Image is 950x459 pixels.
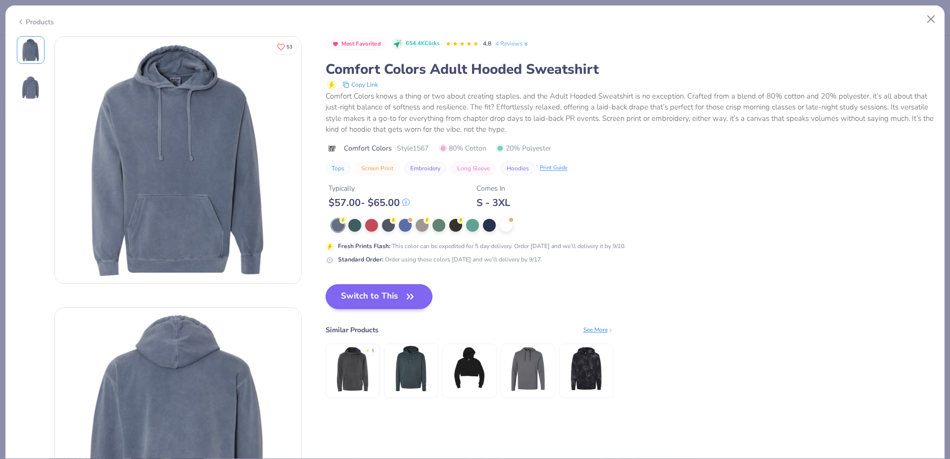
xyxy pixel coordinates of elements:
img: Most Favorited sort [332,40,339,48]
button: Long Sleeve [451,161,496,175]
span: 80% Cotton [439,143,486,153]
span: 20% Polyester [496,143,551,153]
img: Front [19,38,43,62]
div: Print Guide [540,164,568,172]
a: 4 Reviews [495,39,529,48]
div: This color can be expedited for 5 day delivery. Order [DATE] and we’ll delivery it by 9/10. [338,242,626,251]
span: 4.8 [483,40,491,48]
div: Similar Products [326,325,379,335]
div: Comfort Colors Adult Hooded Sweatshirt [326,60,934,79]
div: 5 [372,348,374,355]
span: Comfort Colors [344,143,392,153]
div: See More [583,325,614,334]
div: Typically [329,183,410,194]
span: 654.4K Clicks [406,40,439,48]
span: Style 1567 [397,143,428,153]
button: Hoodies [501,161,535,175]
div: $ 57.00 - $ 65.00 [329,197,410,209]
button: Badge Button [327,38,386,51]
img: Champion Women’s Reverse Weave ® Cropped Cut-Off Hooded Sweatshirt [446,345,493,392]
div: 4.8 Stars [445,36,479,52]
div: Order using these colors [DATE] and we’ll delivery by 9/17. [338,255,542,264]
img: Adidas Lightweight Hooded Sweatshirt [504,345,551,392]
button: copy to clipboard [339,79,381,91]
div: Comfort Colors knows a thing or two about creating staples, and the Adult Hooded Sweatshirt is no... [326,91,934,135]
div: Products [17,17,54,27]
img: brand logo [326,145,339,153]
button: Screen Print [355,161,399,175]
button: Tops [326,161,350,175]
button: Embroidery [404,161,446,175]
button: Close [922,10,941,29]
img: Midweight Tie-Dye Hooded Sweatshirt [563,345,610,392]
div: ★ [366,348,370,352]
img: Back [19,76,43,100]
button: Switch to This [326,284,433,309]
img: Champion Unisex Gameday Hooded Sweatshirt [387,345,434,392]
strong: Fresh Prints Flash : [338,242,390,250]
button: Like [273,40,297,54]
span: Most Favorited [341,41,381,47]
img: Front [55,37,301,283]
div: S - 3XL [476,197,510,209]
strong: Standard Order : [338,255,383,263]
img: Independent Trading Co. Heavyweight Pigment-Dyed Hooded Sweatshirt [329,345,376,392]
div: Comes In [476,183,510,194]
span: 53 [286,45,292,50]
